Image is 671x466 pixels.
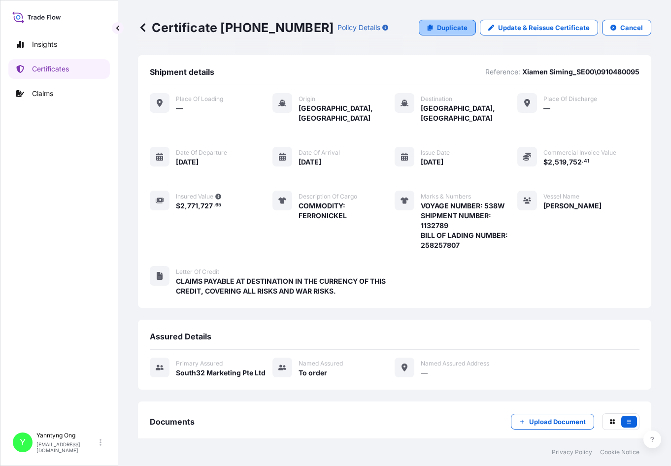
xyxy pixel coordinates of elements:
[176,202,180,209] span: $
[176,360,223,367] span: Primary assured
[32,89,53,99] p: Claims
[8,84,110,103] a: Claims
[569,159,582,166] span: 752
[213,203,215,207] span: .
[138,20,334,35] p: Certificate [PHONE_NUMBER]
[485,67,520,77] p: Reference:
[299,103,395,123] span: [GEOGRAPHIC_DATA], [GEOGRAPHIC_DATA]
[543,95,597,103] span: Place of discharge
[511,414,594,430] button: Upload Document
[150,417,195,427] span: Documents
[421,368,428,378] span: —
[299,360,343,367] span: Named Assured
[176,103,183,113] span: —
[36,432,98,439] p: Yanntyng Ong
[299,95,315,103] span: Origin
[8,34,110,54] a: Insights
[421,149,450,157] span: Issue Date
[187,202,198,209] span: 771
[543,159,548,166] span: $
[20,437,26,447] span: Y
[498,23,590,33] p: Update & Reissue Certificate
[421,103,517,123] span: [GEOGRAPHIC_DATA], [GEOGRAPHIC_DATA]
[299,193,357,200] span: Description of cargo
[176,193,213,200] span: Insured Value
[299,157,321,167] span: [DATE]
[176,149,227,157] span: Date of departure
[552,159,555,166] span: ,
[419,20,476,35] a: Duplicate
[176,268,219,276] span: Letter of Credit
[543,103,550,113] span: —
[529,417,586,427] p: Upload Document
[600,448,639,456] a: Cookie Notice
[201,202,213,209] span: 727
[552,448,592,456] a: Privacy Policy
[582,160,583,163] span: .
[8,59,110,79] a: Certificates
[150,332,211,341] span: Assured Details
[555,159,567,166] span: 519
[176,368,266,378] span: South32 Marketing Pte Ltd
[480,20,598,35] a: Update & Reissue Certificate
[176,157,199,167] span: [DATE]
[299,201,395,221] span: COMMODITY: FERRONICKEL
[337,23,380,33] p: Policy Details
[32,39,57,49] p: Insights
[567,159,569,166] span: ,
[620,23,643,33] p: Cancel
[185,202,187,209] span: ,
[421,201,517,250] span: VOYAGE NUMBER: 538W SHIPMENT NUMBER: 1132789 BILL OF LADING NUMBER: 258257807
[299,149,340,157] span: Date of arrival
[215,203,221,207] span: 65
[602,20,651,35] button: Cancel
[584,160,589,163] span: 41
[176,276,395,296] span: CLAIMS PAYABLE AT DESTINATION IN THE CURRENCY OF THIS CREDIT, COVERING ALL RISKS AND WAR RISKS.
[543,149,616,157] span: Commercial Invoice Value
[522,67,639,77] p: Xiamen Siming_SE00\0910480095
[543,193,579,200] span: Vessel Name
[180,202,185,209] span: 2
[421,157,443,167] span: [DATE]
[548,159,552,166] span: 2
[421,193,471,200] span: Marks & Numbers
[198,202,201,209] span: ,
[36,441,98,453] p: [EMAIL_ADDRESS][DOMAIN_NAME]
[150,67,214,77] span: Shipment details
[421,360,489,367] span: Named Assured Address
[421,95,452,103] span: Destination
[437,23,468,33] p: Duplicate
[176,95,223,103] span: Place of Loading
[299,368,327,378] span: To order
[543,201,602,211] span: [PERSON_NAME]
[32,64,69,74] p: Certificates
